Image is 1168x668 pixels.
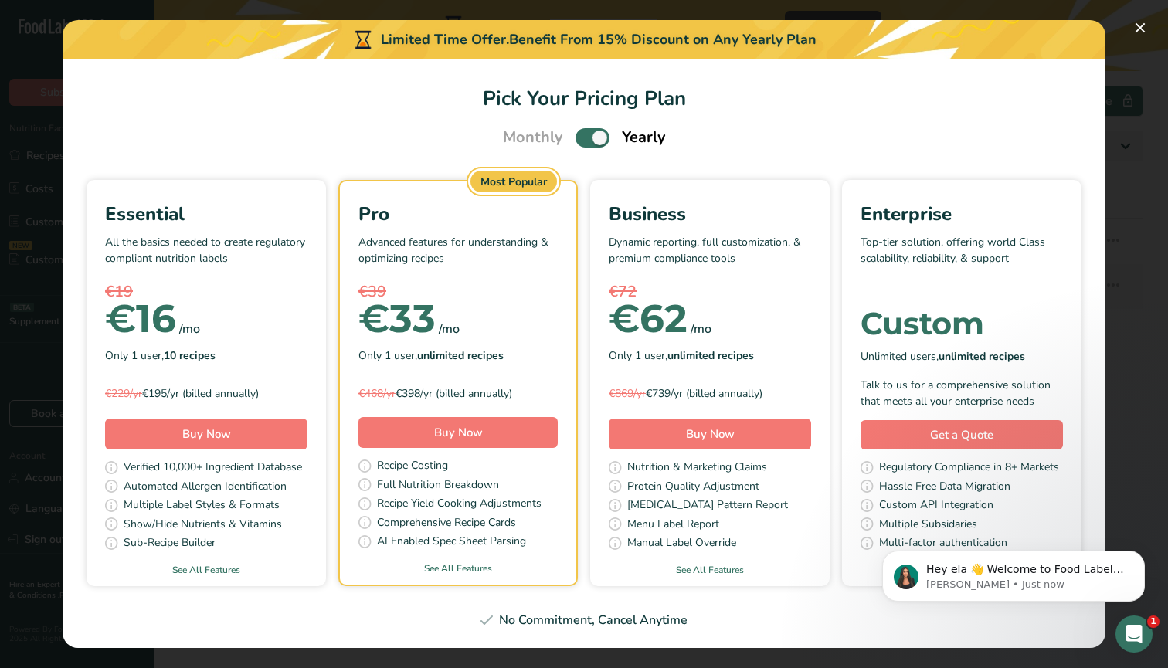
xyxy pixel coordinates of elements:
b: unlimited recipes [417,348,504,363]
div: 33 [358,303,436,334]
span: € [105,295,136,342]
span: AI Enabled Spec Sheet Parsing [377,533,526,552]
div: Pro [358,200,558,228]
span: Full Nutrition Breakdown [377,476,499,496]
div: €195/yr (billed annually) [105,385,307,402]
a: See All Features [590,563,830,577]
span: Menu Label Report [627,516,719,535]
div: €739/yr (billed annually) [609,385,811,402]
a: See All Features [842,563,1081,577]
span: Multiple Subsidaries [879,516,977,535]
span: Show/Hide Nutrients & Vitamins [124,516,282,535]
span: €229/yr [105,386,142,401]
span: Regulatory Compliance in 8+ Markets [879,459,1059,478]
button: Buy Now [609,419,811,449]
span: Nutrition & Marketing Claims [627,459,767,478]
span: € [358,295,389,342]
div: Essential [105,200,307,228]
span: Automated Allergen Identification [124,478,287,497]
div: Custom [861,308,1063,339]
button: Buy Now [358,417,558,448]
span: Unlimited users, [861,348,1025,365]
div: /mo [691,320,711,338]
span: Only 1 user, [358,348,504,364]
span: Custom API Integration [879,497,993,516]
div: €72 [609,280,811,303]
div: Talk to us for a comprehensive solution that meets all your enterprise needs [861,377,1063,409]
span: Comprehensive Recipe Cards [377,514,516,534]
a: See All Features [340,561,576,575]
div: Most Popular [470,171,557,192]
a: See All Features [87,563,326,577]
span: Hassle Free Data Migration [879,478,1010,497]
span: Buy Now [686,426,735,442]
p: Dynamic reporting, full customization, & premium compliance tools [609,234,811,280]
p: All the basics needed to create regulatory compliant nutrition labels [105,234,307,280]
p: Advanced features for understanding & optimizing recipes [358,234,558,280]
h1: Pick Your Pricing Plan [81,83,1087,114]
span: Recipe Costing [377,457,448,476]
b: 10 recipes [164,348,216,363]
div: /mo [179,320,200,338]
div: 62 [609,303,688,334]
p: Top-tier solution, offering world Class scalability, reliability, & support [861,234,1063,280]
span: Buy Now [182,426,231,442]
span: 1 [1147,615,1160,628]
button: Buy Now [105,419,307,449]
div: /mo [439,320,460,338]
div: No Commitment, Cancel Anytime [81,611,1087,629]
div: Limited Time Offer. [63,20,1105,59]
span: Get a Quote [930,426,993,444]
div: Business [609,200,811,228]
span: Protein Quality Adjustment [627,478,759,497]
span: €468/yr [358,386,396,401]
b: unlimited recipes [939,349,1025,364]
span: €869/yr [609,386,646,401]
div: €19 [105,280,307,303]
div: Enterprise [861,200,1063,228]
span: Only 1 user, [609,348,754,364]
span: Only 1 user, [105,348,216,364]
div: €398/yr (billed annually) [358,385,558,402]
span: Yearly [622,126,666,149]
span: Verified 10,000+ Ingredient Database [124,459,302,478]
span: Monthly [503,126,563,149]
b: unlimited recipes [667,348,754,363]
span: Sub-Recipe Builder [124,534,216,554]
div: 16 [105,303,176,334]
span: Buy Now [434,425,483,440]
iframe: Intercom notifications message [859,518,1168,626]
span: Manual Label Override [627,534,736,554]
span: € [609,295,640,342]
span: Recipe Yield Cooking Adjustments [377,495,542,514]
a: Get a Quote [861,420,1063,450]
div: €39 [358,280,558,303]
span: Multiple Label Styles & Formats [124,497,280,516]
iframe: Intercom live chat [1115,615,1153,653]
div: Benefit From 15% Discount on Any Yearly Plan [509,29,817,50]
span: [MEDICAL_DATA] Pattern Report [627,497,788,516]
